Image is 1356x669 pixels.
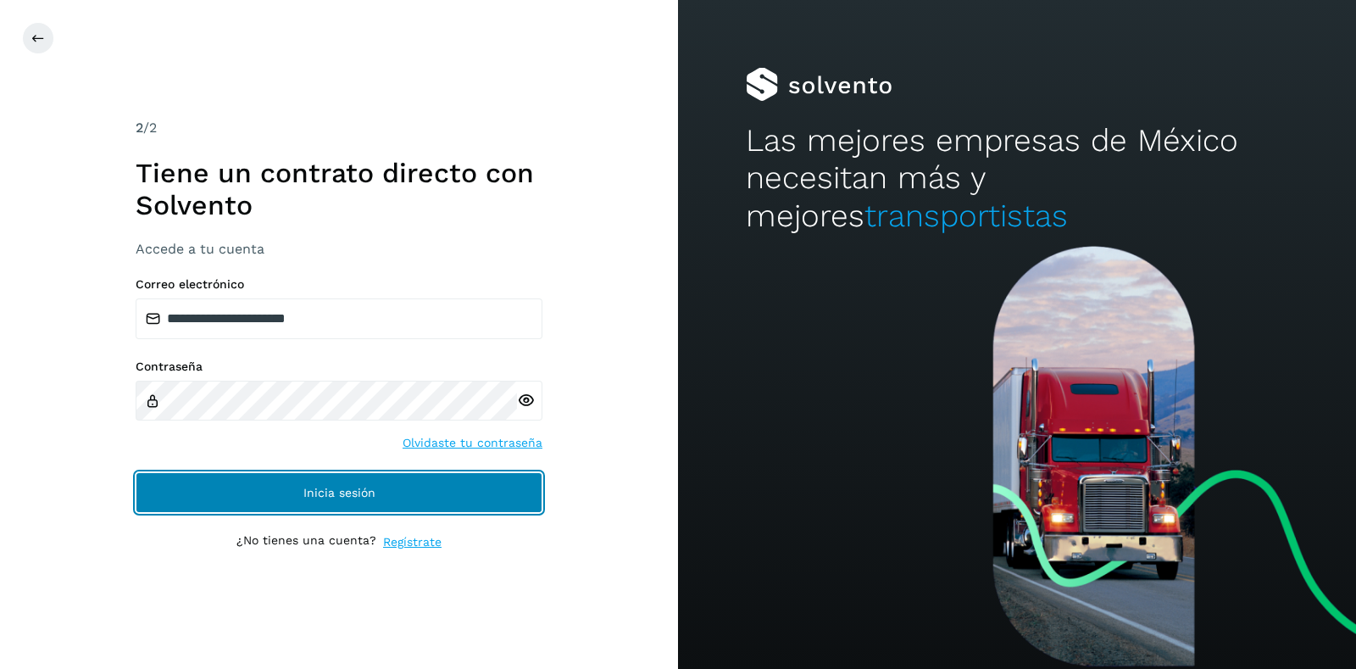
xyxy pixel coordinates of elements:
[136,277,542,292] label: Correo electrónico
[136,118,542,138] div: /2
[303,487,375,499] span: Inicia sesión
[136,241,542,257] h3: Accede a tu cuenta
[136,360,542,374] label: Contraseña
[136,472,542,513] button: Inicia sesión
[746,122,1288,235] h2: Las mejores empresas de México necesitan más y mejores
[236,533,376,551] p: ¿No tienes una cuenta?
[136,120,143,136] span: 2
[136,157,542,222] h1: Tiene un contrato directo con Solvento
[383,533,442,551] a: Regístrate
[864,198,1068,234] span: transportistas
[403,434,542,452] a: Olvidaste tu contraseña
